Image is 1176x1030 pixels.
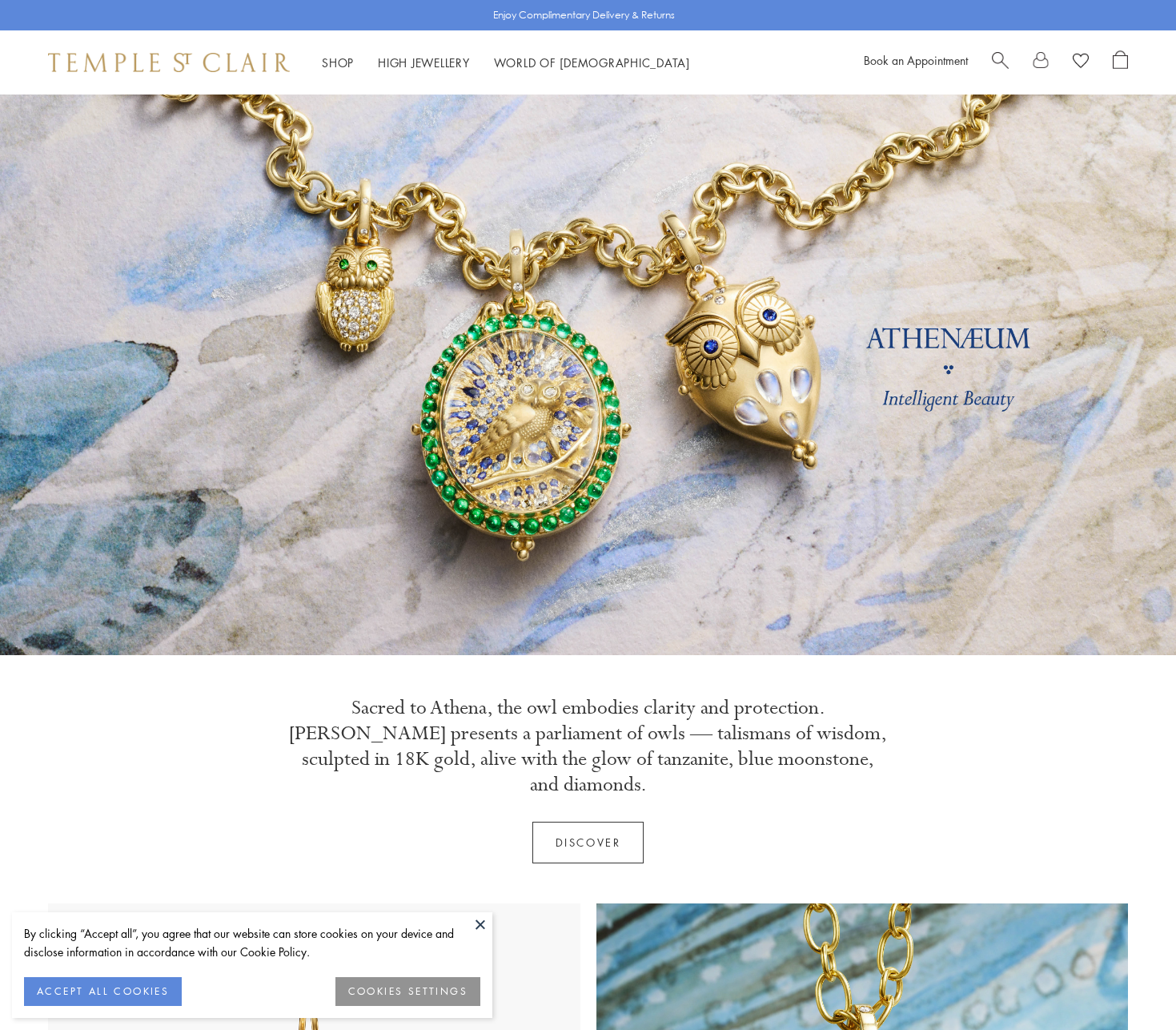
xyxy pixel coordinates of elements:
a: Open Shopping Bag [1113,50,1128,74]
button: ACCEPT ALL COOKIES [24,977,182,1006]
a: Search [992,50,1009,74]
div: By clicking “Accept all”, you agree that our website can store cookies on your device and disclos... [24,924,480,961]
a: ShopShop [322,54,354,70]
button: COOKIES SETTINGS [335,977,480,1006]
nav: Main navigation [322,53,690,73]
a: High JewelleryHigh Jewellery [378,54,470,70]
img: Temple St. Clair [48,53,290,72]
a: World of [DEMOGRAPHIC_DATA]World of [DEMOGRAPHIC_DATA] [494,54,690,70]
a: Book an Appointment [864,52,968,68]
p: Enjoy Complimentary Delivery & Returns [493,7,675,23]
a: Discover [532,822,644,863]
a: View Wishlist [1073,50,1089,74]
p: Sacred to Athena, the owl embodies clarity and protection. [PERSON_NAME] presents a parliament of... [288,695,889,798]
